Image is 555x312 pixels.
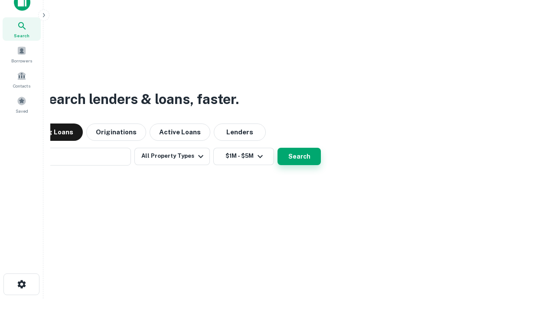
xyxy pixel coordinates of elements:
[13,82,30,89] span: Contacts
[86,123,146,141] button: Originations
[3,17,41,41] a: Search
[3,68,41,91] a: Contacts
[214,123,266,141] button: Lenders
[16,107,28,114] span: Saved
[213,148,274,165] button: $1M - $5M
[3,42,41,66] a: Borrowers
[11,57,32,64] span: Borrowers
[3,93,41,116] a: Saved
[134,148,210,165] button: All Property Types
[512,243,555,284] iframe: Chat Widget
[150,123,210,141] button: Active Loans
[39,89,239,110] h3: Search lenders & loans, faster.
[14,32,29,39] span: Search
[277,148,321,165] button: Search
